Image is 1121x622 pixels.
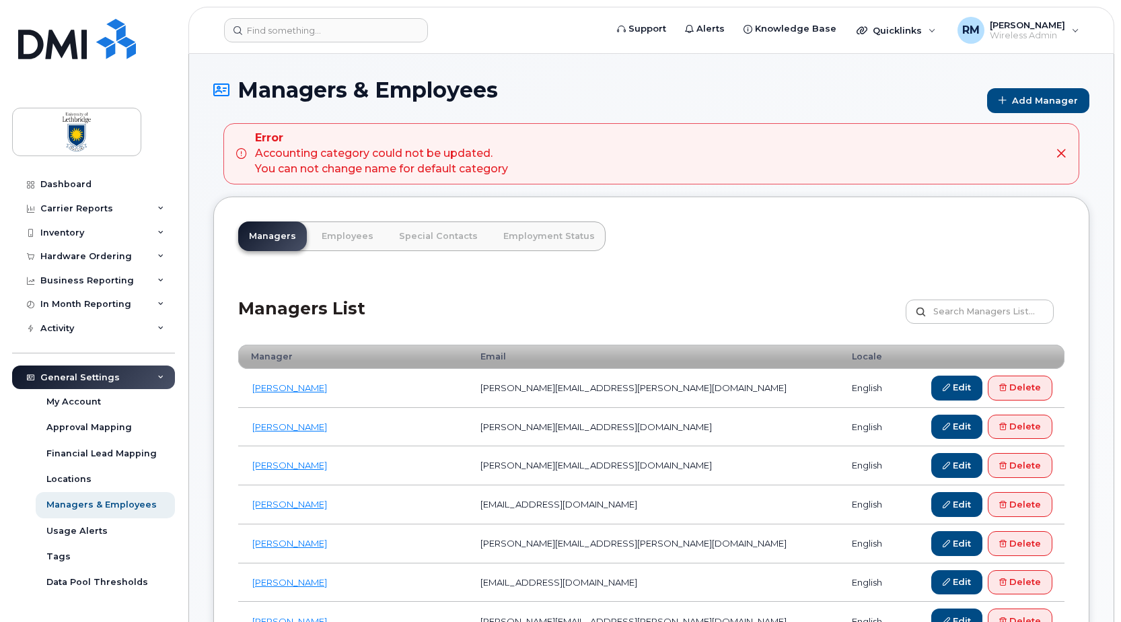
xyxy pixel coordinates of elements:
[311,221,384,251] a: Employees
[931,492,982,517] a: Edit
[468,563,840,602] td: [EMAIL_ADDRESS][DOMAIN_NAME]
[988,453,1052,478] a: Delete
[988,531,1052,556] a: Delete
[468,408,840,447] td: [PERSON_NAME][EMAIL_ADDRESS][DOMAIN_NAME]
[252,499,327,510] a: [PERSON_NAME]
[987,88,1089,113] a: Add Manager
[238,300,365,339] h2: Managers List
[931,376,982,401] a: Edit
[493,221,606,251] a: Employment Status
[238,221,307,251] a: Managers
[840,563,901,602] td: english
[252,421,327,432] a: [PERSON_NAME]
[988,570,1052,595] a: Delete
[840,369,901,408] td: english
[468,446,840,485] td: [PERSON_NAME][EMAIL_ADDRESS][DOMAIN_NAME]
[252,538,327,549] a: [PERSON_NAME]
[252,382,327,393] a: [PERSON_NAME]
[931,570,982,595] a: Edit
[988,376,1052,401] a: Delete
[931,453,982,478] a: Edit
[252,460,327,471] a: [PERSON_NAME]
[468,524,840,563] td: [PERSON_NAME][EMAIL_ADDRESS][PERSON_NAME][DOMAIN_NAME]
[988,492,1052,517] a: Delete
[988,415,1052,440] a: Delete
[468,485,840,524] td: [EMAIL_ADDRESS][DOMAIN_NAME]
[840,408,901,447] td: english
[255,131,508,146] strong: Error
[468,369,840,408] td: [PERSON_NAME][EMAIL_ADDRESS][PERSON_NAME][DOMAIN_NAME]
[468,345,840,369] th: Email
[213,78,980,102] h1: Managers & Employees
[255,131,508,177] div: Accounting category could not be updated. You can not change name for default category
[931,415,982,440] a: Edit
[840,524,901,563] td: english
[238,345,468,369] th: Manager
[840,446,901,485] td: english
[931,531,982,556] a: Edit
[840,485,901,524] td: english
[388,221,489,251] a: Special Contacts
[252,577,327,588] a: [PERSON_NAME]
[840,345,901,369] th: Locale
